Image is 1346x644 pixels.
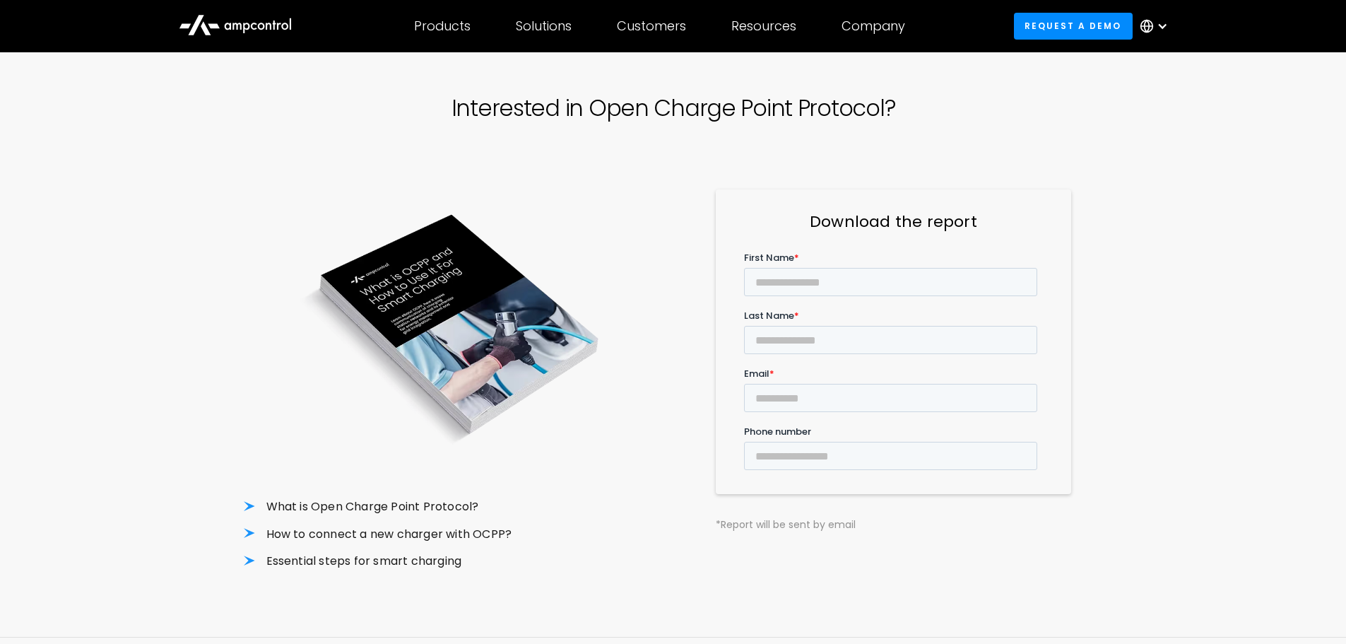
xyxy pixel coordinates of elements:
div: Solutions [516,18,572,34]
h1: Interested in Open Charge Point Protocol? [451,95,895,122]
div: Customers [617,18,686,34]
div: Resources [731,18,796,34]
div: Company [842,18,905,34]
img: OCPP Report [244,189,662,465]
div: *Report will be sent by email [716,517,1071,532]
iframe: Form 0 [744,251,1043,473]
li: How to connect a new charger with OCPP? [244,527,662,542]
li: What is Open Charge Point Protocol? [244,499,662,515]
a: Request a demo [1014,13,1133,39]
div: Products [414,18,471,34]
h3: Download the report [744,211,1043,233]
li: Essential steps for smart charging [244,554,662,569]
